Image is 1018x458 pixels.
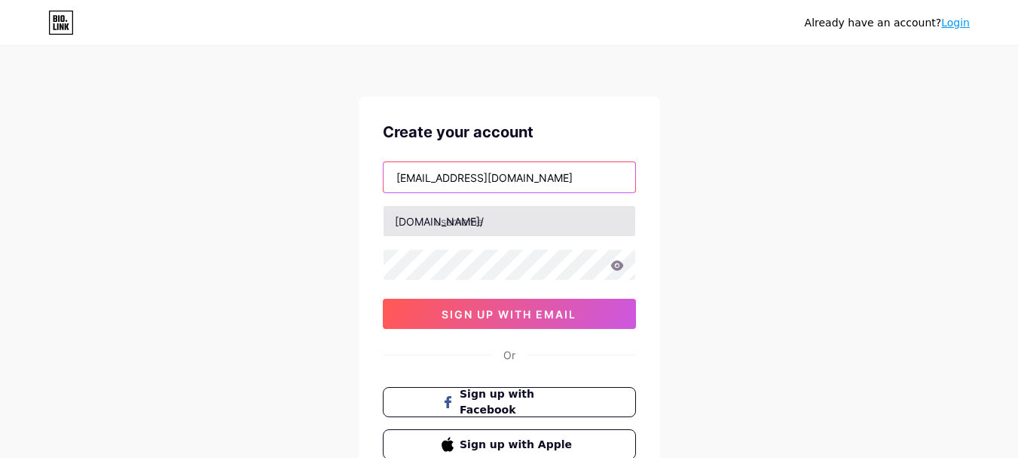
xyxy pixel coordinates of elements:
[395,214,484,229] div: [DOMAIN_NAME]/
[384,162,635,192] input: Email
[383,299,636,329] button: sign up with email
[460,437,576,453] span: Sign up with Apple
[384,206,635,236] input: username
[805,15,970,31] div: Already have an account?
[383,387,636,417] button: Sign up with Facebook
[941,17,970,29] a: Login
[383,121,636,143] div: Create your account
[442,308,576,321] span: sign up with email
[503,347,515,363] div: Or
[460,386,576,418] span: Sign up with Facebook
